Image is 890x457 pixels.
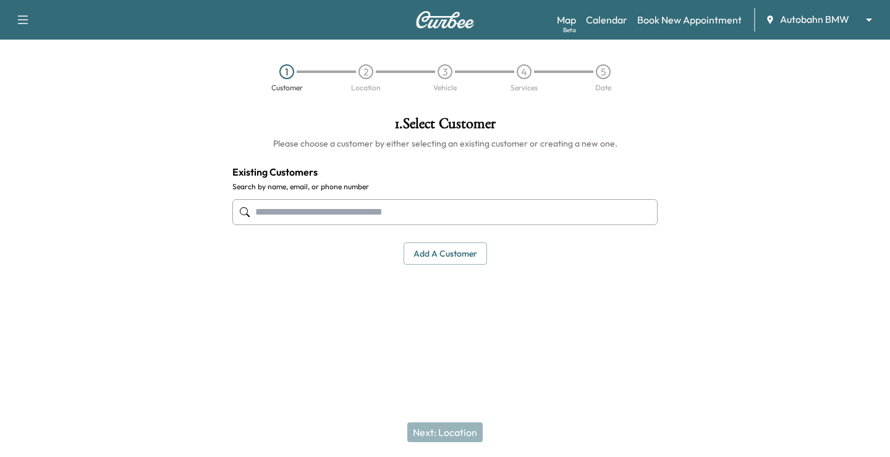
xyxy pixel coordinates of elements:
div: 3 [438,64,452,79]
button: Add a customer [404,242,487,265]
div: Date [595,84,611,92]
div: Customer [271,84,303,92]
h4: Existing Customers [232,164,658,179]
div: Services [511,84,538,92]
div: Location [351,84,381,92]
a: MapBeta [557,12,576,27]
div: 5 [596,64,611,79]
div: 1 [279,64,294,79]
div: Vehicle [433,84,457,92]
div: Beta [563,25,576,35]
label: Search by name, email, or phone number [232,182,658,192]
a: Calendar [586,12,627,27]
h1: 1 . Select Customer [232,116,658,137]
h6: Please choose a customer by either selecting an existing customer or creating a new one. [232,137,658,150]
span: Autobahn BMW [780,12,849,27]
img: Curbee Logo [415,11,475,28]
a: Book New Appointment [637,12,742,27]
div: 4 [517,64,532,79]
div: 2 [358,64,373,79]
